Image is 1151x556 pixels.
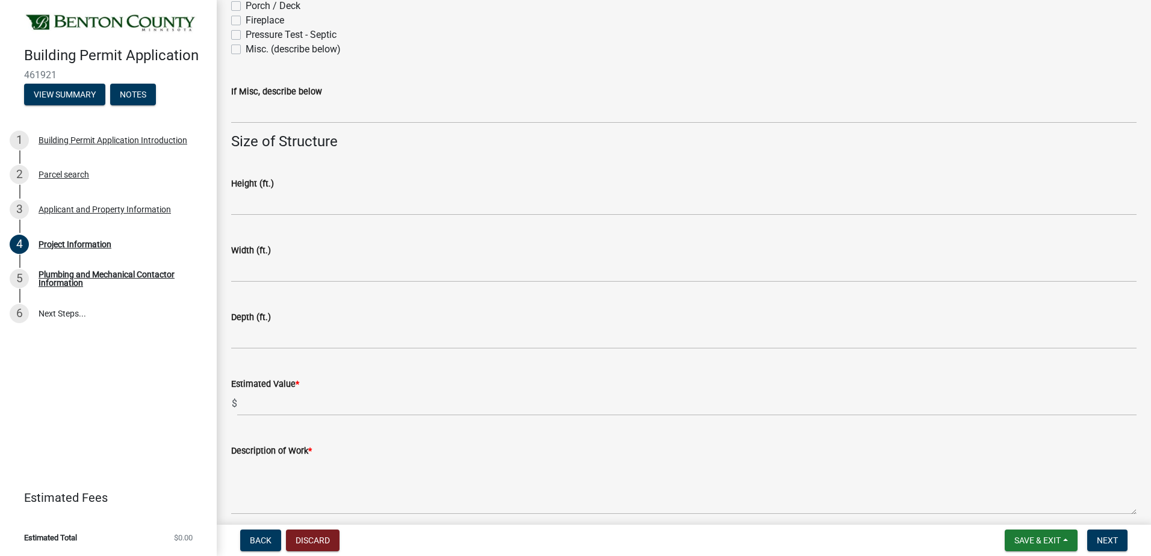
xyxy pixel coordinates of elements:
[231,380,299,389] label: Estimated Value
[10,486,197,510] a: Estimated Fees
[39,136,187,144] div: Building Permit Application Introduction
[1005,530,1078,551] button: Save & Exit
[10,200,29,219] div: 3
[174,534,193,542] span: $0.00
[24,84,105,105] button: View Summary
[231,447,312,456] label: Description of Work
[231,314,271,322] label: Depth (ft.)
[1097,536,1118,545] span: Next
[24,69,193,81] span: 461921
[231,247,271,255] label: Width (ft.)
[110,90,156,100] wm-modal-confirm: Notes
[110,84,156,105] button: Notes
[10,165,29,184] div: 2
[39,270,197,287] div: Plumbing and Mechanical Contactor Information
[10,269,29,288] div: 5
[10,304,29,323] div: 6
[1087,530,1128,551] button: Next
[246,13,284,28] label: Fireplace
[1014,536,1061,545] span: Save & Exit
[10,131,29,150] div: 1
[24,47,207,64] h4: Building Permit Application
[39,170,89,179] div: Parcel search
[24,534,77,542] span: Estimated Total
[246,42,341,57] label: Misc. (describe below)
[231,88,322,96] label: If Misc, describe below
[286,530,340,551] button: Discard
[246,28,337,42] label: Pressure Test - Septic
[24,13,197,34] img: Benton County, Minnesota
[10,235,29,254] div: 4
[39,240,111,249] div: Project Information
[231,180,274,188] label: Height (ft.)
[240,530,281,551] button: Back
[231,391,238,416] span: $
[24,90,105,100] wm-modal-confirm: Summary
[39,205,171,214] div: Applicant and Property Information
[250,536,271,545] span: Back
[231,133,1137,150] h4: Size of Structure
